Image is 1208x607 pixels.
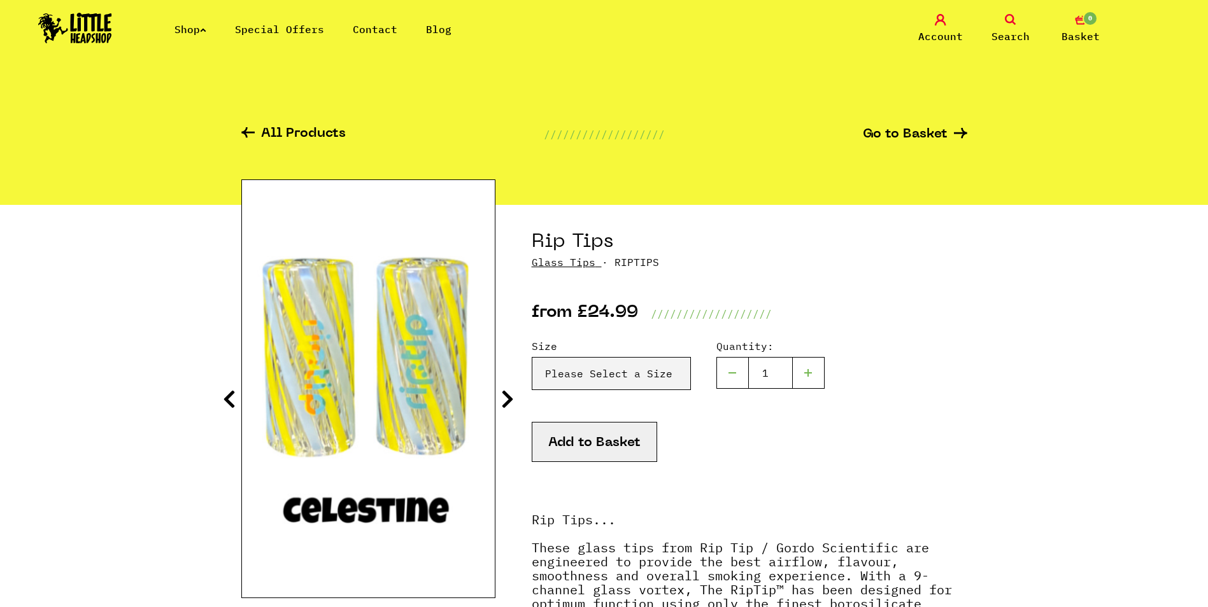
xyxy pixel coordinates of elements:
[1062,29,1100,44] span: Basket
[651,306,772,321] p: ///////////////////
[1083,11,1098,26] span: 0
[979,14,1042,44] a: Search
[532,256,595,269] a: Glass Tips
[241,127,346,142] a: All Products
[544,127,665,142] p: ///////////////////
[38,13,112,43] img: Little Head Shop Logo
[532,422,657,462] button: Add to Basket
[863,128,967,141] a: Go to Basket
[532,230,967,255] h1: Rip Tips
[532,255,967,270] p: · RIPTIPS
[1049,14,1112,44] a: 0 Basket
[353,23,397,36] a: Contact
[532,306,638,321] p: from £24.99
[532,338,691,354] label: Size
[748,357,793,389] input: 1
[918,29,963,44] span: Account
[716,338,825,354] label: Quantity:
[174,23,206,36] a: Shop
[991,29,1030,44] span: Search
[235,23,324,36] a: Special Offers
[426,23,451,36] a: Blog
[242,231,495,547] img: Rip Tips image 1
